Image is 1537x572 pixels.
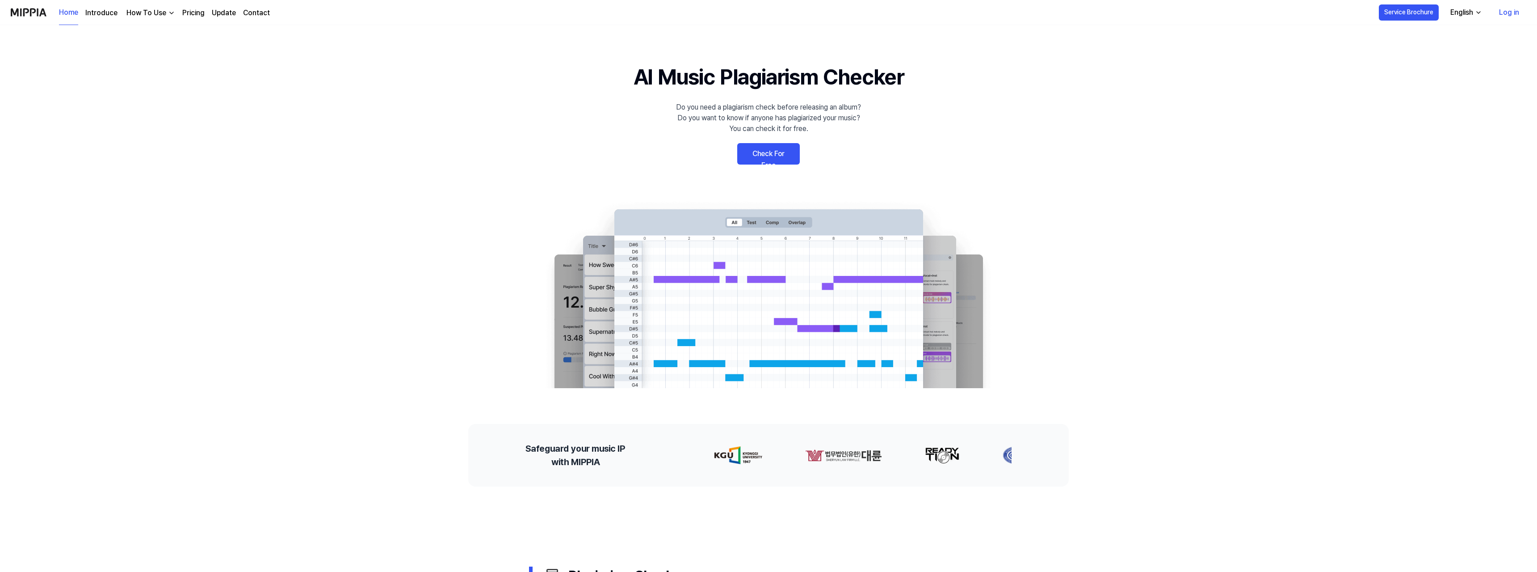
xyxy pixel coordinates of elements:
h2: Safeguard your music IP with MIPPIA [525,442,625,469]
a: Pricing [182,8,205,18]
a: Check For Free [737,143,800,165]
a: Update [212,8,236,18]
button: How To Use [125,8,175,18]
button: Service Brochure [1379,4,1439,21]
div: English [1449,7,1475,18]
img: partner-logo-1 [805,446,882,464]
div: How To Use [125,8,168,18]
div: Do you need a plagiarism check before releasing an album? Do you want to know if anyone has plagi... [676,102,861,134]
a: Home [59,0,78,25]
img: partner-logo-3 [1003,446,1030,464]
img: partner-logo-2 [925,446,960,464]
a: Introduce [85,8,118,18]
a: Contact [243,8,270,18]
img: partner-logo-0 [714,446,762,464]
img: down [168,9,175,17]
img: main Image [536,200,1001,388]
button: English [1443,4,1487,21]
h1: AI Music Plagiarism Checker [634,61,904,93]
